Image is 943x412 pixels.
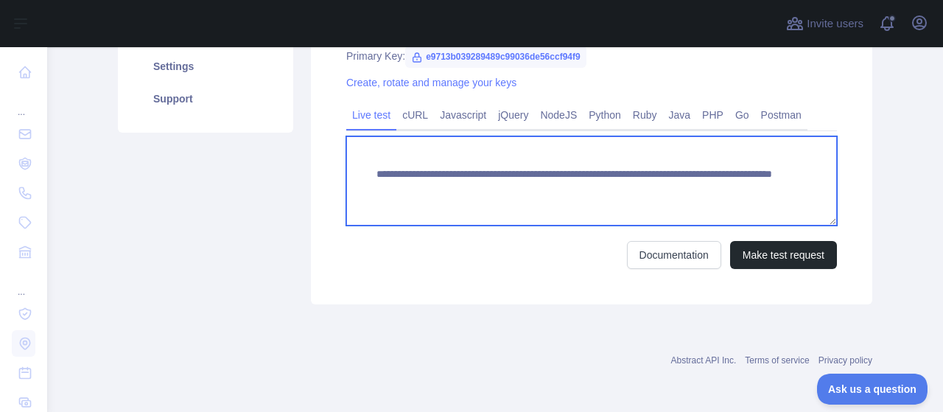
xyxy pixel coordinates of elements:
a: Javascript [434,103,492,127]
div: Primary Key: [346,49,837,63]
button: Invite users [783,12,866,35]
a: Ruby [627,103,663,127]
a: Support [136,83,276,115]
div: ... [12,268,35,298]
a: Go [729,103,755,127]
a: Settings [136,50,276,83]
a: Documentation [627,241,721,269]
a: Terms of service [745,355,809,366]
a: Python [583,103,627,127]
div: ... [12,88,35,118]
a: Abstract API Inc. [671,355,737,366]
a: Postman [755,103,807,127]
a: NodeJS [534,103,583,127]
iframe: Toggle Customer Support [817,374,928,405]
a: Java [663,103,697,127]
a: Privacy policy [818,355,872,366]
a: Create, rotate and manage your keys [346,77,516,88]
span: e9713b039289489c99036de56ccf94f9 [405,46,586,68]
span: Invite users [807,15,863,32]
a: jQuery [492,103,534,127]
a: Live test [346,103,396,127]
a: cURL [396,103,434,127]
a: PHP [696,103,729,127]
button: Make test request [730,241,837,269]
